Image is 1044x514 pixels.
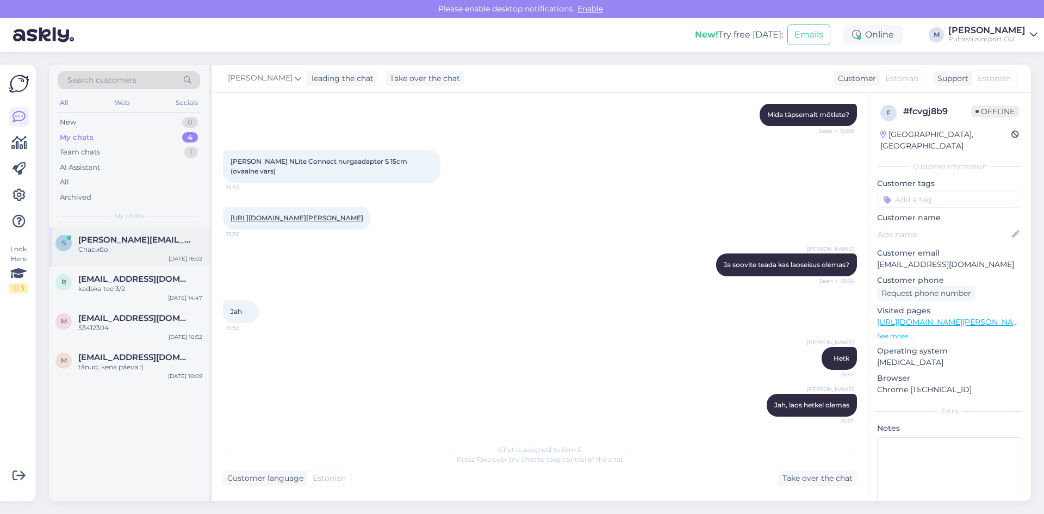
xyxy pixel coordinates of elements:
[877,345,1022,357] p: Operating system
[813,370,854,379] span: 15:57
[807,245,854,253] span: [PERSON_NAME]
[877,331,1022,341] p: See more ...
[231,157,409,175] span: [PERSON_NAME] NLite Connect nurgaadapter S 15cm (ovaalne vars)
[114,211,144,221] span: My chats
[813,127,854,135] span: Seen ✓ 15:08
[78,284,202,294] div: kadaka tee 3/2
[499,445,581,454] span: Chat is assigned to Siim S
[929,27,944,42] div: M
[62,239,66,247] span: s
[231,214,363,222] a: [URL][DOMAIN_NAME][PERSON_NAME]
[60,192,91,203] div: Archived
[877,384,1022,395] p: Chrome [TECHNICAL_ID]
[169,255,202,263] div: [DATE] 16:02
[834,354,849,362] span: Hetk
[9,244,28,293] div: Look Here
[78,245,202,255] div: Спасибо
[877,247,1022,259] p: Customer email
[948,26,1037,44] a: [PERSON_NAME]Puhastusimport OÜ
[307,73,374,84] div: leading the chat
[971,106,1019,117] span: Offline
[877,423,1022,434] p: Notes
[78,352,191,362] span: mereperemees@gmail.com
[226,183,267,191] span: 15:55
[813,417,854,425] span: 15:57
[182,117,198,128] div: 0
[807,385,854,393] span: [PERSON_NAME]
[933,73,968,84] div: Support
[877,191,1022,208] input: Add a tag
[903,105,971,118] div: # fcvgj8b9
[948,26,1026,35] div: [PERSON_NAME]
[78,362,202,372] div: tänud, kena päeva :)
[60,132,94,143] div: My chats
[877,259,1022,270] p: [EMAIL_ADDRESS][DOMAIN_NAME]
[67,75,136,86] span: Search customers
[695,29,718,40] b: New!
[695,28,783,41] div: Try free [DATE]:
[574,4,606,14] span: Enable
[60,162,100,173] div: AI Assistant
[313,473,346,484] span: Estonian
[877,286,975,301] div: Request phone number
[226,324,267,332] span: 15:56
[386,71,464,86] div: Take over the chat
[168,294,202,302] div: [DATE] 14:47
[457,455,623,463] span: Press to take control of the chat
[807,338,854,346] span: [PERSON_NAME]
[724,261,849,269] span: Ja soovite teada kas laoseisus olemas?
[9,73,29,94] img: Askly Logo
[877,162,1022,171] div: Customer information
[61,278,66,286] span: R
[877,406,1022,416] div: Extra
[228,72,293,84] span: [PERSON_NAME]
[877,305,1022,317] p: Visited pages
[475,455,538,463] i: 'Take over the chat'
[778,471,857,486] div: Take over the chat
[60,147,100,158] div: Team chats
[231,307,242,315] span: Jah
[878,228,1010,240] input: Add name
[61,356,67,364] span: m
[78,313,191,323] span: maarja@tervisealkeemia.ee
[182,132,198,143] div: 4
[877,317,1027,327] a: [URL][DOMAIN_NAME][PERSON_NAME]
[877,373,1022,384] p: Browser
[168,372,202,380] div: [DATE] 10:09
[877,357,1022,368] p: [MEDICAL_DATA]
[60,177,69,188] div: All
[9,283,28,293] div: 2 / 3
[78,235,191,245] span: sergei.shved@srd.ee
[948,35,1026,44] div: Puhastusimport OÜ
[78,323,202,333] div: 53412304
[61,317,67,325] span: m
[877,275,1022,286] p: Customer phone
[173,96,200,110] div: Socials
[843,25,903,45] div: Online
[877,212,1022,224] p: Customer name
[60,117,76,128] div: New
[774,401,849,409] span: Jah, laos hetkel olemas
[113,96,132,110] div: Web
[877,178,1022,189] p: Customer tags
[834,73,876,84] div: Customer
[813,277,854,285] span: Seen ✓ 15:56
[58,96,70,110] div: All
[787,24,830,45] button: Emails
[880,129,1011,152] div: [GEOGRAPHIC_DATA], [GEOGRAPHIC_DATA]
[767,110,849,119] span: Mida täpsemalt mõtlete?
[885,73,918,84] span: Estonian
[184,147,198,158] div: 1
[226,230,267,238] span: 15:56
[886,109,891,117] span: f
[169,333,202,341] div: [DATE] 10:52
[223,473,303,484] div: Customer language
[78,274,191,284] span: Ragne.kukk@mail.ee
[978,73,1011,84] span: Estonian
